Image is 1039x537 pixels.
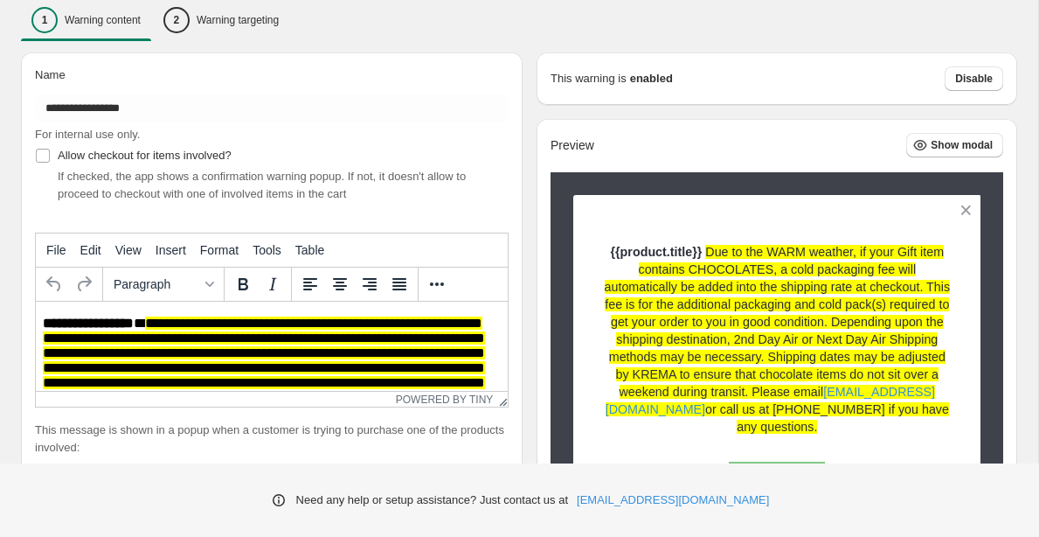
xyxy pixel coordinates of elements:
[551,138,594,153] h2: Preview
[551,70,627,87] p: This warning is
[39,269,69,299] button: Undo
[153,2,289,38] button: 2Warning targeting
[35,68,66,81] span: Name
[630,70,673,87] strong: enabled
[955,72,993,86] span: Disable
[36,302,508,391] iframe: Rich Text Area
[295,243,324,257] span: Table
[396,394,494,406] a: Powered by Tiny
[493,392,508,407] div: Resize
[577,492,769,509] a: [EMAIL_ADDRESS][DOMAIN_NAME]
[58,149,232,162] span: Allow checkout for items involved?
[197,13,279,27] p: Warning targeting
[115,243,142,257] span: View
[31,7,58,33] div: 1
[80,243,101,257] span: Edit
[35,422,509,457] p: This message is shown in a popup when a customer is trying to purchase one of the products involved:
[156,243,186,257] span: Insert
[107,269,220,299] button: Formats
[729,462,825,500] button: OK
[69,269,99,299] button: Redo
[7,14,465,140] body: Rich Text Area. Press ALT-0 for help.
[21,2,151,38] button: 1Warning content
[65,13,141,27] p: Warning content
[163,7,190,33] div: 2
[945,66,1003,91] button: Disable
[200,243,239,257] span: Format
[114,277,199,291] span: Paragraph
[258,269,287,299] button: Italic
[228,269,258,299] button: Bold
[384,269,414,299] button: Justify
[58,170,466,200] span: If checked, the app shows a confirmation warning popup. If not, it doesn't allow to proceed to ch...
[355,269,384,299] button: Align right
[422,269,452,299] button: More...
[906,133,1003,157] button: Show modal
[35,128,140,141] span: For internal use only.
[46,243,66,257] span: File
[325,269,355,299] button: Align center
[931,138,993,152] span: Show modal
[610,245,702,259] strong: {{product.title}}
[295,269,325,299] button: Align left
[253,243,281,257] span: Tools
[605,245,951,434] span: Due to the WARM weather, if your Gift item contains CHOCOLATES, a cold packaging fee will automat...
